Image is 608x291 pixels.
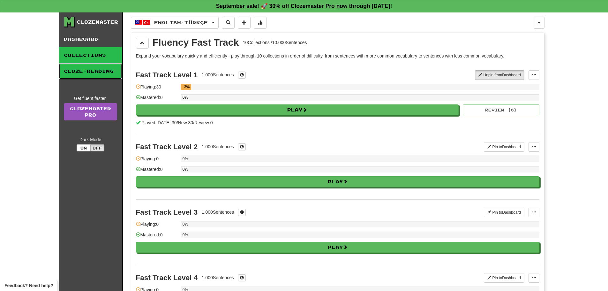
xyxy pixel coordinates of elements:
[484,273,524,283] button: Pin toDashboard
[136,242,539,253] button: Play
[254,17,266,29] button: More stats
[77,144,91,151] button: On
[64,95,117,102] div: Get fluent faster.
[131,17,219,29] button: English/Türkçe
[136,221,177,232] div: Playing: 0
[136,274,198,282] div: Fast Track Level 4
[193,120,194,125] span: /
[183,84,191,90] div: 3%
[463,104,539,115] button: Review (0)
[77,19,118,25] div: Clozemaster
[4,282,53,289] span: Open feedback widget
[222,17,235,29] button: Search sentences
[64,103,117,120] a: ClozemasterPro
[136,84,177,94] div: Playing: 30
[136,71,198,79] div: Fast Track Level 1
[136,143,198,151] div: Fast Track Level 2
[202,143,234,150] div: 1.000 Sentences
[136,94,177,105] div: Mastered: 0
[243,39,307,46] div: 10 Collections / 10.000 Sentences
[484,142,524,152] button: Pin toDashboard
[136,166,177,177] div: Mastered: 0
[59,47,122,63] a: Collections
[136,232,177,242] div: Mastered: 0
[153,38,239,47] div: Fluency Fast Track
[202,209,234,215] div: 1.000 Sentences
[59,63,122,79] a: Cloze-Reading
[136,176,539,187] button: Play
[136,156,177,166] div: Playing: 0
[136,104,459,115] button: Play
[194,120,213,125] span: Review: 0
[202,72,234,78] div: 1.000 Sentences
[59,31,122,47] a: Dashboard
[475,70,524,80] button: Unpin fromDashboard
[136,53,539,59] p: Expand your vocabulary quickly and efficiently - play through 10 collections in order of difficul...
[216,3,392,9] strong: September sale! 🚀 30% off Clozemaster Pro now through [DATE]!
[484,208,524,217] button: Pin toDashboard
[141,120,176,125] span: Played [DATE]: 30
[177,120,178,125] span: /
[238,17,251,29] button: Add sentence to collection
[202,274,234,281] div: 1.000 Sentences
[136,208,198,216] div: Fast Track Level 3
[154,20,208,25] span: English / Türkçe
[90,144,104,151] button: Off
[64,136,117,143] div: Dark Mode
[178,120,193,125] span: New: 30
